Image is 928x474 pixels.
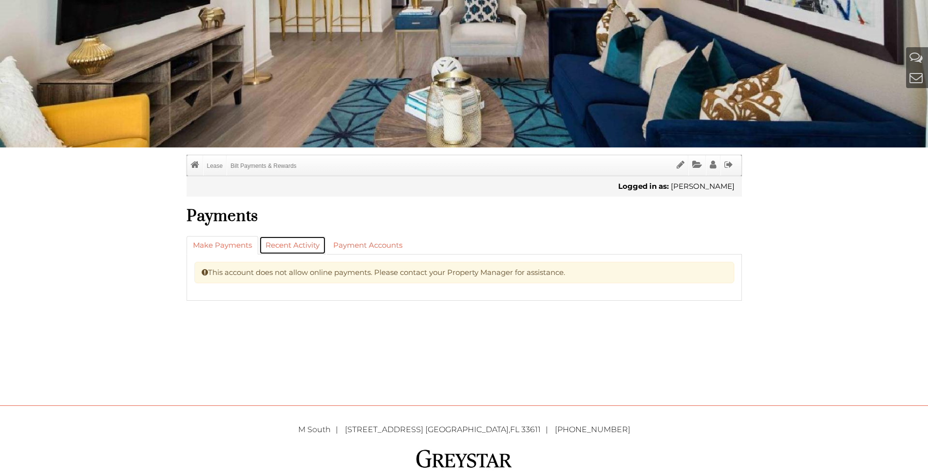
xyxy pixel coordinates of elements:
[706,155,720,176] a: Profile
[204,155,227,176] a: Lease
[345,425,423,434] span: [STREET_ADDRESS]
[724,160,733,169] i: Sign Out
[194,262,734,283] div: This account does not allow online payments. Please contact your Property Manager for assistance.
[416,448,513,469] img: Greystar logo and Greystar website
[555,425,630,434] a: [PHONE_NUMBER]
[521,425,541,434] span: 33611
[190,160,199,169] i: Home
[298,425,553,434] a: M South [STREET_ADDRESS] [GEOGRAPHIC_DATA],FL 33611
[187,236,258,255] a: Make Payments
[618,182,669,191] b: Logged in as:
[677,160,684,169] i: Sign Documents
[671,182,735,191] span: [PERSON_NAME]
[692,160,702,169] i: Documents
[187,206,742,226] h1: Payments
[689,155,705,176] a: Documents
[510,425,519,434] span: FL
[710,160,717,169] i: Profile
[327,236,409,255] a: Payment Accounts
[673,155,688,176] a: Sign Documents
[345,425,553,434] span: ,
[298,425,343,434] span: M South
[227,155,300,176] a: Bilt Payments & Rewards
[909,49,923,65] a: Help And Support
[909,70,923,86] a: Contact
[721,155,737,176] a: Sign Out
[259,236,326,255] a: Recent Activity
[425,425,509,434] span: [GEOGRAPHIC_DATA]
[187,155,203,176] a: Home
